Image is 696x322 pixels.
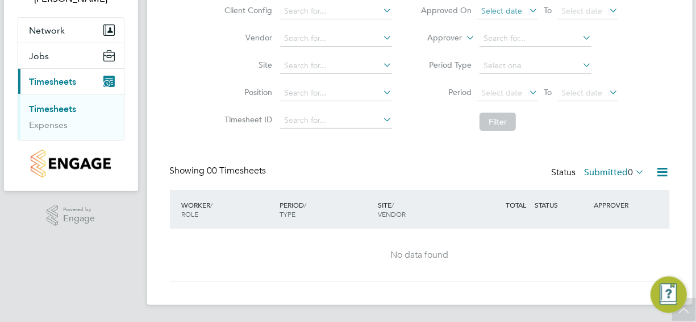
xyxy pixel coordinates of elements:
[420,87,472,97] label: Period
[420,60,472,70] label: Period Type
[532,195,591,215] div: STATUS
[480,58,591,74] input: Select one
[18,18,124,43] button: Network
[304,200,306,209] span: /
[480,113,516,131] button: Filter
[18,69,124,94] button: Timesheets
[280,85,392,101] input: Search for...
[280,113,392,129] input: Search for...
[221,32,272,43] label: Vendor
[540,85,555,100] span: To
[170,165,269,177] div: Showing
[221,60,272,70] label: Site
[30,51,49,61] span: Jobs
[30,119,68,130] a: Expenses
[481,88,522,98] span: Select date
[628,167,634,178] span: 0
[207,165,266,176] span: 00 Timesheets
[378,209,406,218] span: VENDOR
[31,150,111,177] img: countryside-properties-logo-retina.png
[561,6,602,16] span: Select date
[391,200,394,209] span: /
[18,94,124,140] div: Timesheets
[280,3,392,19] input: Search for...
[221,5,272,15] label: Client Config
[18,43,124,68] button: Jobs
[181,249,659,261] div: No data found
[506,200,527,209] span: TOTAL
[651,276,687,313] button: Engage Resource Center
[585,167,645,178] label: Submitted
[63,214,95,224] span: Engage
[591,195,650,215] div: APPROVER
[480,31,591,47] input: Search for...
[47,205,95,226] a: Powered byEngage
[561,88,602,98] span: Select date
[182,209,199,218] span: ROLE
[552,165,647,181] div: Status
[277,195,375,224] div: PERIOD
[420,5,472,15] label: Approved On
[221,87,272,97] label: Position
[30,104,77,114] a: Timesheets
[179,195,277,224] div: WORKER
[411,32,462,44] label: Approver
[30,25,65,36] span: Network
[63,205,95,214] span: Powered by
[540,3,555,18] span: To
[211,200,213,209] span: /
[30,76,77,87] span: Timesheets
[221,114,272,125] label: Timesheet ID
[375,195,473,224] div: SITE
[280,58,392,74] input: Search for...
[481,6,522,16] span: Select date
[18,150,124,177] a: Go to home page
[280,31,392,47] input: Search for...
[280,209,295,218] span: TYPE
